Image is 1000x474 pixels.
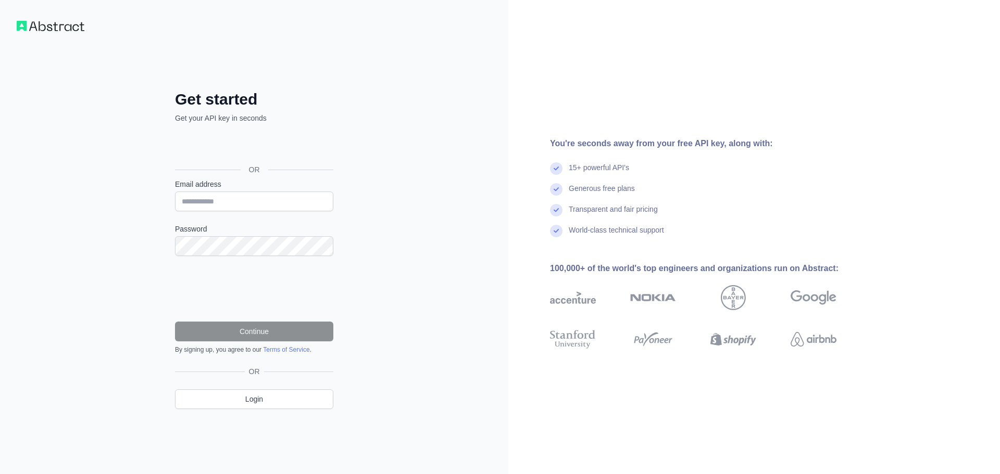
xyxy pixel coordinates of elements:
span: OR [241,164,268,175]
img: shopify [710,328,756,351]
label: Password [175,224,333,234]
iframe: Schaltfläche „Über Google anmelden“ [170,135,336,158]
a: Terms of Service [263,346,309,353]
div: Transparent and fair pricing [569,204,658,225]
img: check mark [550,225,562,237]
p: Get your API key in seconds [175,113,333,123]
div: 15+ powerful API's [569,162,629,183]
label: Email address [175,179,333,189]
div: By signing up, you agree to our . [175,345,333,354]
img: check mark [550,183,562,196]
a: Login [175,389,333,409]
span: OR [245,366,264,377]
img: bayer [721,285,746,310]
img: Workflow [17,21,84,31]
img: check mark [550,204,562,216]
button: Continue [175,322,333,341]
img: airbnb [791,328,836,351]
img: payoneer [630,328,676,351]
iframe: reCAPTCHA [175,268,333,309]
img: nokia [630,285,676,310]
div: You're seconds away from your free API key, along with: [550,137,870,150]
img: google [791,285,836,310]
div: 100,000+ of the world's top engineers and organizations run on Abstract: [550,262,870,275]
img: check mark [550,162,562,175]
img: stanford university [550,328,596,351]
div: World-class technical support [569,225,664,246]
h2: Get started [175,90,333,109]
div: Generous free plans [569,183,635,204]
img: accenture [550,285,596,310]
